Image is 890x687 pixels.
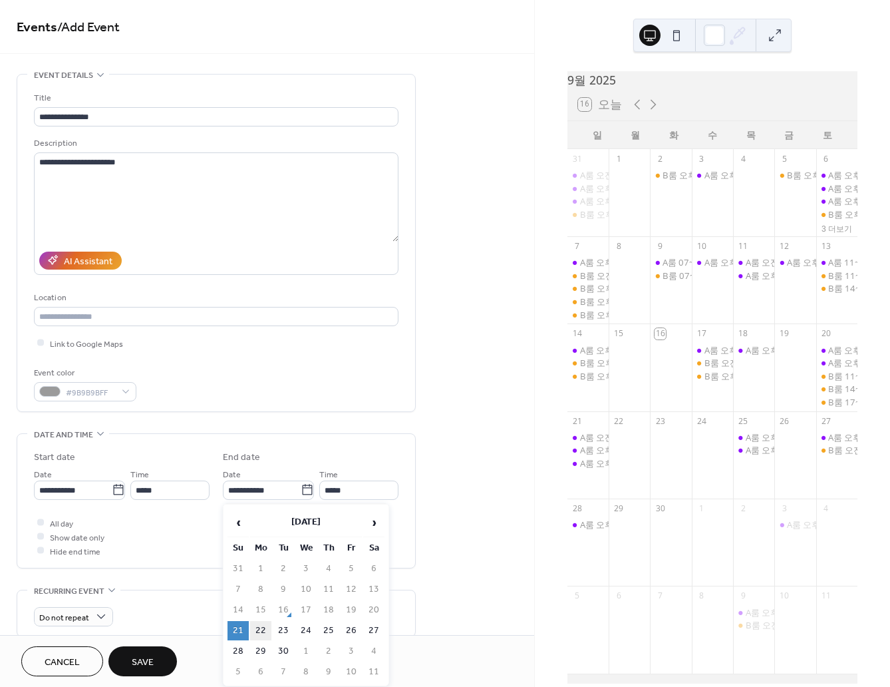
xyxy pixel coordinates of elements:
[341,621,362,640] td: 26
[655,415,666,427] div: 23
[567,457,609,469] div: A룸 오후 3~6, 김*나
[580,357,658,369] div: B룸 오후 1~4, 조*희
[39,610,89,625] span: Do not repeat
[318,621,339,640] td: 25
[746,431,881,443] div: A룸 오후 1~5, [PERSON_NAME]*진
[318,642,339,661] td: 2
[650,169,691,181] div: B룸 오후 9~11, 유*은
[692,370,733,382] div: B룸 오후 7~9, 김*원
[787,256,864,268] div: A룸 오후 1~3, 조*주
[295,642,317,661] td: 1
[774,169,816,181] div: B룸 오후 1~3, 김*하
[295,539,317,558] th: We
[39,252,122,270] button: AI Assistant
[567,256,609,268] div: A룸 오후 1~3, 윤*배
[318,559,339,578] td: 4
[567,296,609,308] div: B룸 오후 3~5, 윤*배
[746,270,823,282] div: A룸 오후 2~4, 윤*확
[295,662,317,682] td: 8
[820,328,831,340] div: 20
[663,270,741,282] div: B룸 07~09시, T**선
[816,169,857,181] div: A룸 오후 2~4, 신*철
[273,662,294,682] td: 7
[580,270,663,282] div: B룸 오전 11~1, 정*수
[34,428,93,442] span: Date and time
[567,357,609,369] div: B룸 오후 1~4, 조*희
[696,153,707,164] div: 3
[655,241,666,252] div: 9
[696,328,707,340] div: 17
[692,357,733,369] div: B룸 오전 11~1, 황*욱
[816,208,857,220] div: B룸 오후 1~3, 손*
[820,153,831,164] div: 6
[250,621,271,640] td: 22
[50,337,123,351] span: Link to Google Maps
[733,256,774,268] div: A룸 오전 11~1, 김*보
[295,580,317,599] td: 10
[571,415,583,427] div: 21
[34,467,52,481] span: Date
[295,600,317,620] td: 17
[580,370,716,382] div: B룸 오후 6~8, [PERSON_NAME]*진
[567,282,609,294] div: B룸 오후 1~3, 조*솔
[816,383,857,395] div: B룸 14~16시, 정*우
[318,662,339,682] td: 9
[567,370,609,382] div: B룸 오후 6~8, 박*진
[132,656,154,670] span: Save
[34,136,396,150] div: Description
[696,590,707,602] div: 8
[21,646,103,676] button: Cancel
[580,195,657,207] div: A룸 오후 5~7, 오*민
[733,619,774,631] div: B룸 오전 11~2, 박*지
[567,169,609,181] div: A룸 오전 11~1, 안*슬
[273,559,294,578] td: 2
[567,208,609,220] div: B룸 오후 4~6, 유*은
[663,169,746,181] div: B룸 오후 9~11, 유*은
[816,344,857,356] div: A룸 오후 1~2, 신*철
[770,121,809,148] div: 금
[696,415,707,427] div: 24
[341,662,362,682] td: 10
[34,366,134,380] div: Event color
[816,256,857,268] div: A룸 11~18시, 김*진
[567,519,609,531] div: A룸 오후 2~4, 이*혜
[732,121,770,148] div: 목
[341,642,362,661] td: 3
[567,270,609,282] div: B룸 오전 11~1, 정*수
[273,580,294,599] td: 9
[655,121,693,148] div: 화
[318,600,339,620] td: 18
[364,509,384,536] span: ›
[580,344,657,356] div: A룸 오후 2~4, 조*찬
[704,357,788,369] div: B룸 오전 11~1, 황*욱
[816,221,857,236] button: 3 더보기
[655,503,666,515] div: 30
[567,344,609,356] div: A룸 오후 2~4, 조*찬
[580,296,716,308] div: B룸 오후 3~5, [PERSON_NAME]*배
[580,309,716,321] div: B룸 오후 6~9, [PERSON_NAME]*원
[816,182,857,194] div: A룸 오후 4~6, 박*지
[250,539,271,558] th: Mo
[692,256,733,268] div: A룸 오후 2~4, 권*진
[738,241,749,252] div: 11
[655,590,666,602] div: 7
[613,153,625,164] div: 1
[738,328,749,340] div: 18
[779,503,790,515] div: 3
[655,153,666,164] div: 2
[692,344,733,356] div: A룸 오후 1~4, 유*림
[273,539,294,558] th: Tu
[223,451,260,465] div: End date
[341,559,362,578] td: 5
[704,344,782,356] div: A룸 오후 1~4, 유*림
[820,241,831,252] div: 13
[34,451,75,465] div: Start date
[774,519,816,531] div: A룸 오후 1~4, 김*훈
[45,656,80,670] span: Cancel
[820,415,831,427] div: 27
[363,600,384,620] td: 20
[746,444,823,456] div: A룸 오후 5~7, 이*경
[733,444,774,456] div: A룸 오후 5~7, 이*경
[704,169,827,181] div: A룸 오후 7~9, [PERSON_NAME]
[363,621,384,640] td: 27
